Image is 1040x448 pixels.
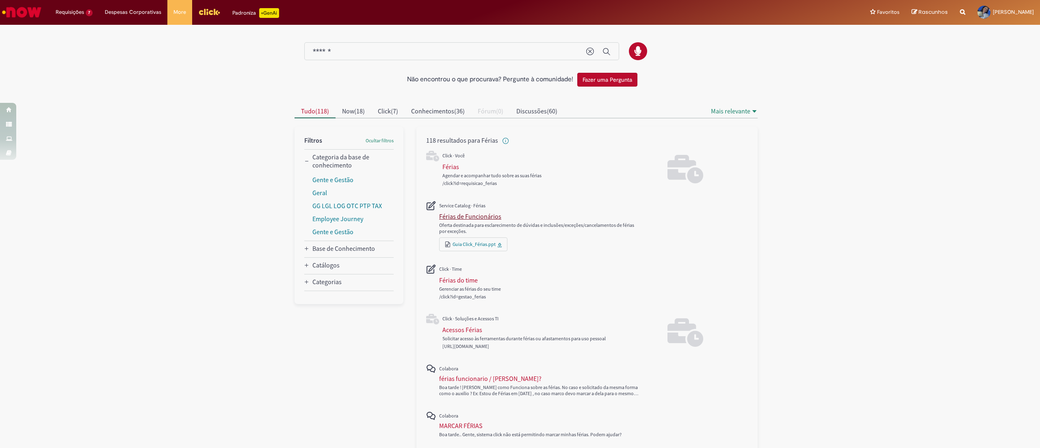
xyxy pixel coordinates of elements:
button: Fazer uma Pergunta [577,73,637,87]
a: Rascunhos [912,9,948,16]
img: click_logo_yellow_360x200.png [198,6,220,18]
p: +GenAi [259,8,279,18]
span: More [173,8,186,16]
span: Despesas Corporativas [105,8,161,16]
span: Rascunhos [919,8,948,16]
span: Requisições [56,8,84,16]
span: [PERSON_NAME] [993,9,1034,15]
div: Padroniza [232,8,279,18]
span: 7 [86,9,93,16]
img: ServiceNow [1,4,43,20]
h2: Não encontrou o que procurava? Pergunte à comunidade! [407,76,573,83]
span: Favoritos [877,8,899,16]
